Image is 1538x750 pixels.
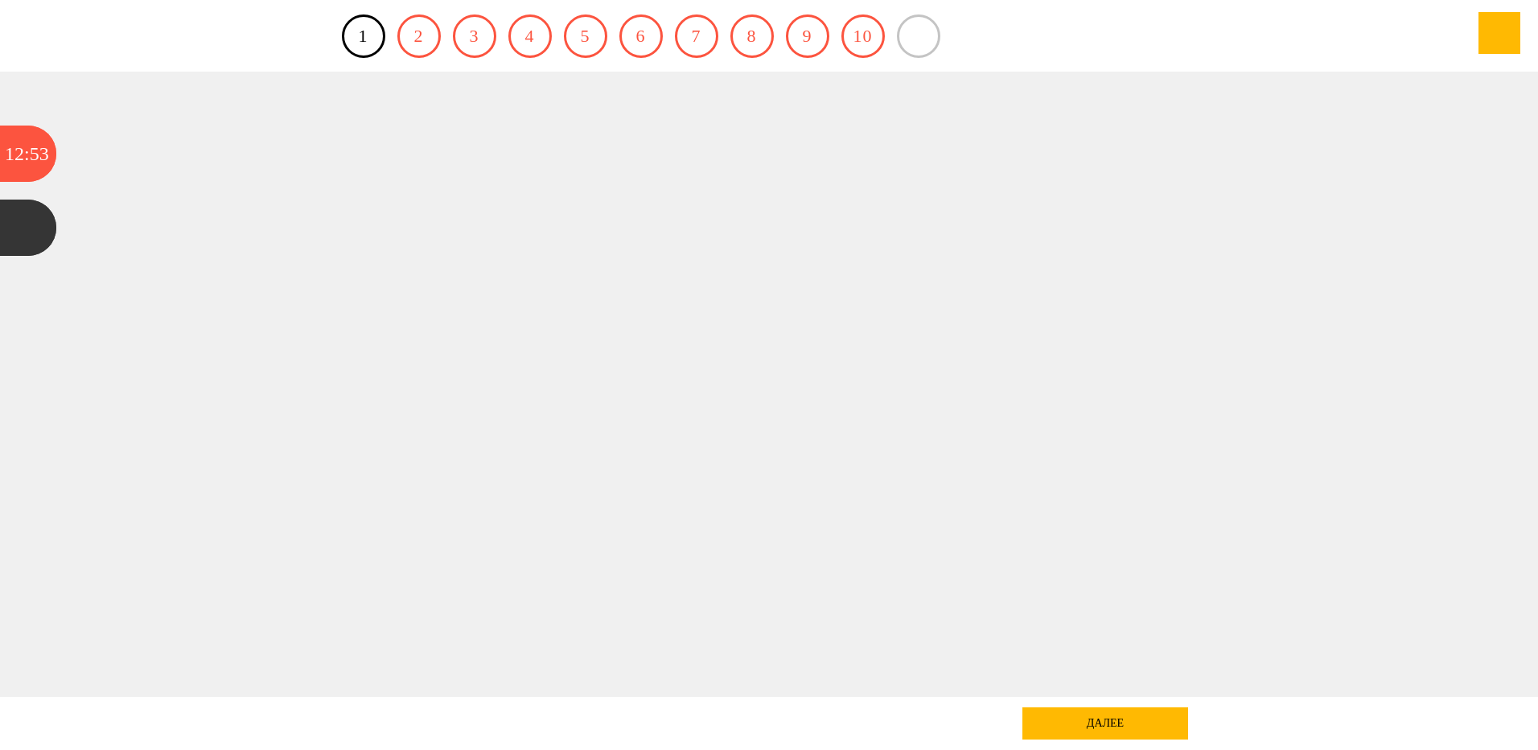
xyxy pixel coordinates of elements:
div: : [24,126,30,182]
div: 12 [5,126,24,182]
a: 2 [397,14,441,58]
a: 1 [342,14,385,58]
a: 4 [508,14,552,58]
a: 9 [786,14,829,58]
a: далее [1022,707,1188,740]
a: 6 [619,14,663,58]
a: 5 [564,14,607,58]
a: 7 [675,14,718,58]
a: 3 [453,14,496,58]
div: 53 [30,126,49,182]
a: 8 [730,14,774,58]
a: 10 [841,14,885,58]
